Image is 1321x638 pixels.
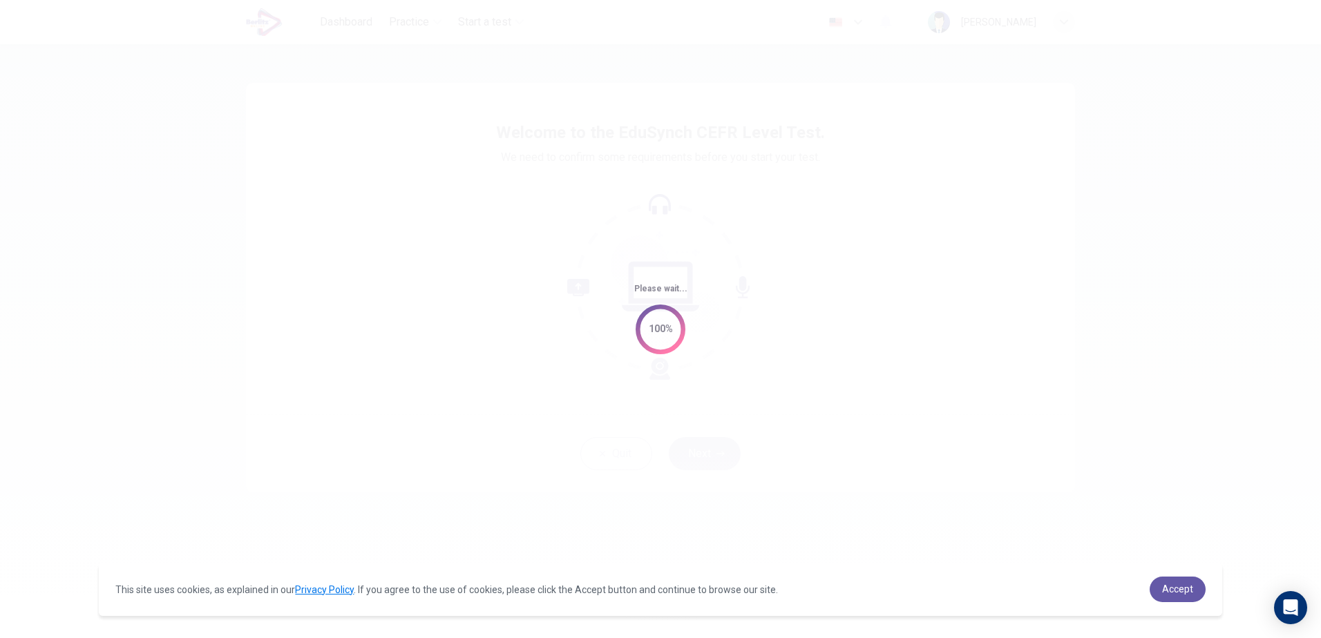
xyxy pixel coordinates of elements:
[634,284,687,293] span: Please wait...
[99,563,1222,616] div: cookieconsent
[1162,583,1193,594] span: Accept
[649,321,673,337] div: 100%
[1274,591,1307,624] div: Open Intercom Messenger
[295,584,354,595] a: Privacy Policy
[1150,577,1206,602] a: dismiss cookie message
[115,584,778,595] span: This site uses cookies, as explained in our . If you agree to the use of cookies, please click th...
